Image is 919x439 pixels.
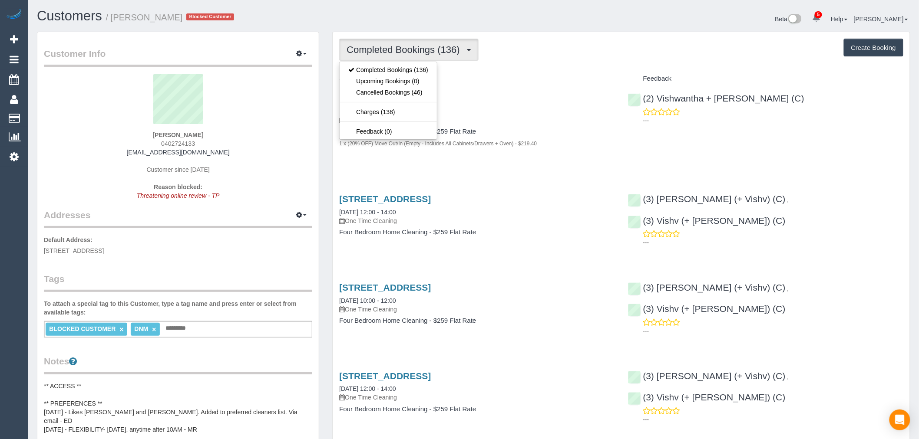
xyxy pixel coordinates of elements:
[134,325,148,332] span: DNM
[339,305,615,314] p: One Time Cleaning
[44,236,93,244] label: Default Address:
[339,385,396,392] a: [DATE] 12:00 - 14:00
[340,87,437,98] a: Cancelled Bookings (46)
[643,238,903,247] p: ---
[339,371,431,381] a: [STREET_ADDRESS]
[787,14,802,25] img: New interface
[339,393,615,402] p: One Time Cleaning
[844,39,903,57] button: Create Booking
[119,326,123,333] a: ×
[339,194,431,204] a: [STREET_ADDRESS]
[643,116,903,125] p: ---
[643,327,903,335] p: ---
[628,282,786,292] a: (3) [PERSON_NAME] (+ Vishv) (C)
[339,128,615,135] h4: Four Bedroom Home Cleaning - $259 Flat Rate
[152,326,156,333] a: ×
[831,16,848,23] a: Help
[628,75,903,82] h4: Feedback
[340,75,437,87] a: Upcoming Bookings (0)
[339,216,615,225] p: One Time Cleaning
[37,8,102,23] a: Customers
[339,39,479,61] button: Completed Bookings (136)
[339,229,615,236] h4: Four Bedroom Home Cleaning - $259 Flat Rate
[808,9,825,28] a: 5
[44,247,104,254] span: [STREET_ADDRESS]
[339,141,537,147] small: 1 x (20% OFF) Move Out/In (Empty - Includes All Cabinets/Drawers + Oven) - $219.40
[340,64,437,75] a: Completed Bookings (136)
[628,93,804,103] a: (2) Vishwantha + [PERSON_NAME] (C)
[347,44,464,55] span: Completed Bookings (136)
[787,373,789,380] span: ,
[787,197,789,203] span: ,
[787,285,789,292] span: ,
[49,325,116,332] span: BLOCKED CUSTOMER
[339,75,615,82] h4: Service
[161,140,195,147] span: 0402724133
[628,194,786,204] a: (3) [PERSON_NAME] (+ Vishv) (C)
[5,9,23,21] img: Automaid Logo
[339,116,615,124] p: One Time Cleaning
[127,149,230,156] a: [EMAIL_ADDRESS][DOMAIN_NAME]
[44,299,312,317] label: To attach a special tag to this Customer, type a tag name and press enter or select from availabl...
[815,11,822,18] span: 5
[339,406,615,413] h4: Four Bedroom Home Cleaning - $259 Flat Rate
[340,106,437,118] a: Charges (138)
[137,192,220,199] em: Threatening online review - TP
[154,183,202,190] strong: Reason blocked:
[775,16,802,23] a: Beta
[854,16,908,23] a: [PERSON_NAME]
[339,317,615,324] h4: Four Bedroom Home Cleaning - $259 Flat Rate
[147,166,210,173] span: Customer since [DATE]
[44,272,312,292] legend: Tags
[643,415,903,424] p: ---
[339,282,431,292] a: [STREET_ADDRESS]
[152,131,203,138] strong: [PERSON_NAME]
[628,304,786,314] a: (3) Vishv (+ [PERSON_NAME]) (C)
[628,371,786,381] a: (3) [PERSON_NAME] (+ Vishv) (C)
[186,13,234,20] span: Blocked Customer
[628,392,786,402] a: (3) Vishv (+ [PERSON_NAME]) (C)
[44,47,312,67] legend: Customer Info
[339,297,396,304] a: [DATE] 10:00 - 12:00
[106,13,183,22] small: / [PERSON_NAME]
[889,410,910,430] div: Open Intercom Messenger
[628,216,786,226] a: (3) Vishv (+ [PERSON_NAME]) (C)
[340,126,437,137] a: Feedback (0)
[339,209,396,216] a: [DATE] 12:00 - 14:00
[44,355,312,374] legend: Notes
